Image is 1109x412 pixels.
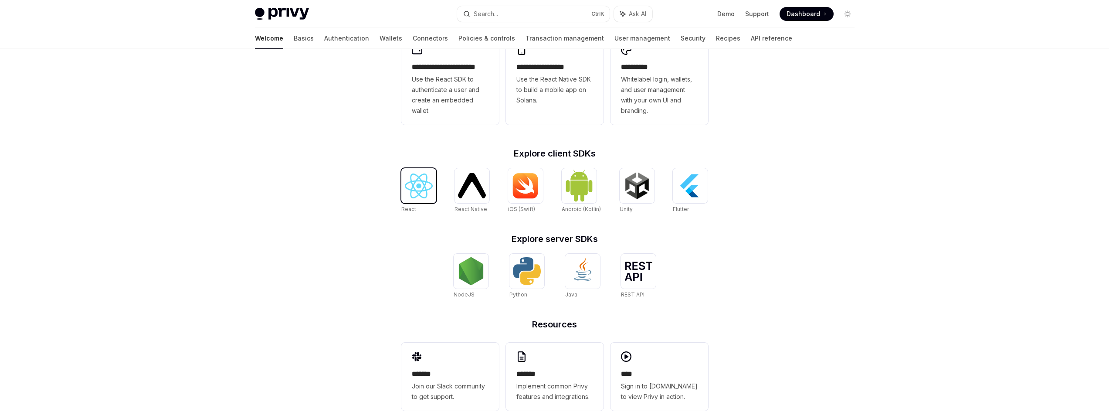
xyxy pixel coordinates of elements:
a: Android (Kotlin)Android (Kotlin) [562,168,601,214]
a: ReactReact [401,168,436,214]
a: FlutterFlutter [673,168,708,214]
a: User management [614,28,670,49]
span: Python [509,291,527,298]
img: Android (Kotlin) [565,169,593,202]
h2: Explore server SDKs [401,235,708,243]
span: Ctrl K [591,10,604,17]
span: Dashboard [787,10,820,18]
span: React Native [454,206,487,212]
a: Security [681,28,705,49]
img: Java [569,257,597,285]
img: NodeJS [457,257,485,285]
span: Implement common Privy features and integrations. [516,381,593,402]
a: Support [745,10,769,18]
span: REST API [621,291,644,298]
a: **** **** **** ***Use the React Native SDK to build a mobile app on Solana. [506,36,604,125]
a: REST APIREST API [621,254,656,299]
a: **** **Implement common Privy features and integrations. [506,343,604,411]
span: React [401,206,416,212]
span: Android (Kotlin) [562,206,601,212]
button: Toggle dark mode [841,7,855,21]
a: Transaction management [526,28,604,49]
span: NodeJS [454,291,475,298]
span: Java [565,291,577,298]
img: Unity [623,172,651,200]
span: Flutter [673,206,689,212]
span: Use the React SDK to authenticate a user and create an embedded wallet. [412,74,488,116]
a: UnityUnity [620,168,655,214]
span: Unity [620,206,633,212]
a: **** *****Whitelabel login, wallets, and user management with your own UI and branding. [610,36,708,125]
img: React [405,174,433,198]
span: Sign in to [DOMAIN_NAME] to view Privy in action. [621,381,698,402]
a: Policies & controls [458,28,515,49]
a: React NativeReact Native [454,168,489,214]
a: ****Sign in to [DOMAIN_NAME] to view Privy in action. [610,343,708,411]
a: Recipes [716,28,740,49]
a: Wallets [380,28,402,49]
img: iOS (Swift) [512,173,539,199]
a: NodeJSNodeJS [454,254,488,299]
a: PythonPython [509,254,544,299]
h2: Explore client SDKs [401,149,708,158]
button: Search...CtrlK [457,6,610,22]
div: Search... [474,9,498,19]
a: Dashboard [780,7,834,21]
span: Use the React Native SDK to build a mobile app on Solana. [516,74,593,106]
a: Basics [294,28,314,49]
span: Join our Slack community to get support. [412,381,488,402]
img: Flutter [676,172,704,200]
img: REST API [624,262,652,281]
span: Whitelabel login, wallets, and user management with your own UI and branding. [621,74,698,116]
a: Authentication [324,28,369,49]
img: light logo [255,8,309,20]
a: API reference [751,28,792,49]
a: Demo [717,10,735,18]
h2: Resources [401,320,708,329]
button: Ask AI [614,6,652,22]
img: React Native [458,173,486,198]
img: Python [513,257,541,285]
a: Welcome [255,28,283,49]
span: iOS (Swift) [508,206,535,212]
a: iOS (Swift)iOS (Swift) [508,168,543,214]
a: Connectors [413,28,448,49]
a: JavaJava [565,254,600,299]
a: **** **Join our Slack community to get support. [401,343,499,411]
span: Ask AI [629,10,646,18]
